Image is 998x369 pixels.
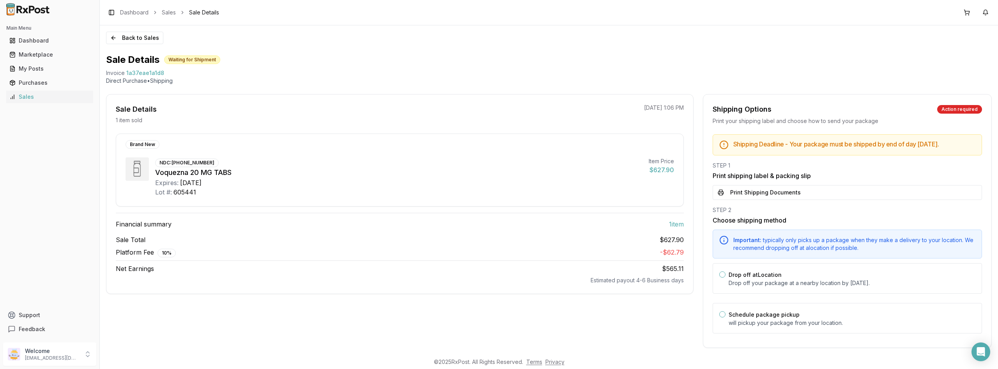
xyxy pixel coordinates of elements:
button: Sales [3,91,96,103]
span: Sale Total [116,235,145,244]
div: Invoice [106,69,125,77]
p: will pickup your package from your location. [729,319,975,327]
p: Welcome [25,347,79,355]
img: Voquezna 20 MG TABS [126,157,149,181]
span: $627.90 [660,235,684,244]
div: Shipping Options [713,104,772,115]
a: Purchases [6,76,93,90]
div: typically only picks up a package when they make a delivery to your location. We recommend droppi... [733,236,975,252]
p: Direct Purchase • Shipping [106,77,992,85]
label: Schedule package pickup [729,311,800,318]
a: Dashboard [120,9,149,16]
h2: Main Menu [6,25,93,31]
a: Sales [162,9,176,16]
button: Dashboard [3,34,96,47]
a: Privacy [545,358,564,365]
h1: Sale Details [106,53,159,66]
span: Financial summary [116,219,172,229]
div: Open Intercom Messenger [971,342,990,361]
p: [EMAIL_ADDRESS][DOMAIN_NAME] [25,355,79,361]
label: Drop off at Location [729,271,782,278]
div: STEP 1 [713,162,982,169]
p: 1 item sold [116,116,142,124]
div: 10 % [157,249,176,257]
h3: Choose shipping method [713,216,982,225]
button: Back to Sales [106,32,163,44]
div: 605441 [173,187,196,197]
div: STEP 2 [713,206,982,214]
button: Feedback [3,322,96,336]
div: Action required [937,105,982,114]
div: NDC: [PHONE_NUMBER] [155,159,219,167]
a: Marketplace [6,48,93,62]
h5: Shipping Deadline - Your package must be shipped by end of day [DATE] . [733,141,975,147]
span: Platform Fee [116,248,176,257]
h3: Print shipping label & packing slip [713,171,982,180]
p: Drop off your package at a nearby location by [DATE] . [729,279,975,287]
div: Purchases [9,79,90,87]
span: Feedback [19,325,45,333]
nav: breadcrumb [120,9,219,16]
div: Print your shipping label and choose how to send your package [713,117,982,125]
button: Print Shipping Documents [713,185,982,200]
a: Sales [6,90,93,104]
span: 1 item [669,219,684,229]
div: Voquezna 20 MG TABS [155,167,642,178]
div: Sale Details [116,104,157,115]
a: Terms [526,358,542,365]
p: [DATE] 1:06 PM [644,104,684,112]
div: Dashboard [9,37,90,45]
div: My Posts [9,65,90,73]
span: $565.11 [662,265,684,273]
div: Item Price [649,157,674,165]
a: Dashboard [6,34,93,48]
span: Net Earnings [116,264,154,273]
div: Expires: [155,178,179,187]
span: Sale Details [189,9,219,16]
div: Brand New [126,140,159,149]
div: [DATE] [180,178,202,187]
span: Important: [733,237,761,243]
div: Marketplace [9,51,90,59]
span: 1a37eae1a1d8 [126,69,164,77]
button: My Posts [3,62,96,75]
div: Lot #: [155,187,172,197]
div: Waiting for Shipment [164,55,220,64]
img: RxPost Logo [3,3,53,16]
img: User avatar [8,348,20,360]
button: Purchases [3,77,96,89]
button: Marketplace [3,48,96,61]
div: $627.90 [649,165,674,175]
button: Support [3,308,96,322]
a: My Posts [6,62,93,76]
div: Estimated payout 4-6 Business days [116,276,684,284]
div: Sales [9,93,90,101]
span: - $62.79 [660,248,684,256]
